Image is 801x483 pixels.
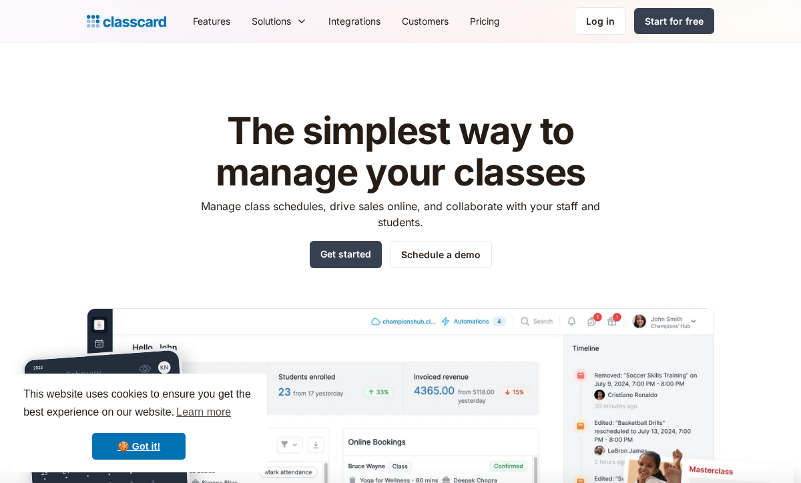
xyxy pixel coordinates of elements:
[310,241,382,268] a: Get started
[189,198,613,230] p: Manage class schedules, drive sales online, and collaborate with your staff and students.
[182,6,241,36] a: Features
[390,241,492,268] a: Schedule a demo
[11,374,267,472] div: cookieconsent
[241,6,318,36] div: Solutions
[174,402,233,422] a: learn more about cookies
[87,12,166,31] a: Logo
[586,14,615,28] div: Log in
[92,433,186,460] a: dismiss cookie message
[391,6,459,36] a: Customers
[575,7,626,35] a: Log in
[634,8,714,34] a: Start for free
[459,6,511,36] a: Pricing
[645,14,704,28] div: Start for free
[23,386,254,422] span: This website uses cookies to ensure you get the best experience on our website.
[318,6,391,36] a: Integrations
[252,14,291,28] div: Solutions
[189,111,613,193] h1: The simplest way to manage your classes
